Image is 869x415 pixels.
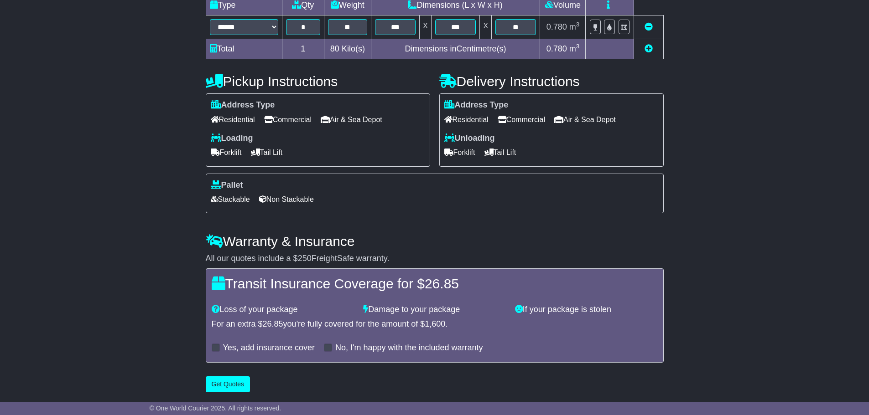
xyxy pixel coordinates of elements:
sup: 3 [576,21,580,28]
span: Stackable [211,192,250,206]
h4: Pickup Instructions [206,74,430,89]
label: Address Type [444,100,509,110]
span: 1,600 [425,319,445,328]
label: Unloading [444,133,495,143]
label: No, I'm happy with the included warranty [335,343,483,353]
div: Damage to your package [359,305,510,315]
td: Dimensions in Centimetre(s) [371,39,540,59]
span: Air & Sea Depot [321,113,382,127]
span: Air & Sea Depot [554,113,616,127]
label: Yes, add insurance cover [223,343,315,353]
span: 0.780 [546,44,567,53]
span: Forklift [211,145,242,159]
span: 80 [330,44,339,53]
td: Kilo(s) [324,39,371,59]
label: Address Type [211,100,275,110]
span: 0.780 [546,22,567,31]
td: x [480,15,492,39]
h4: Warranty & Insurance [206,234,664,249]
span: Forklift [444,145,475,159]
div: For an extra $ you're fully covered for the amount of $ . [212,319,658,329]
span: Commercial [264,113,312,127]
span: Commercial [498,113,545,127]
h4: Transit Insurance Coverage for $ [212,276,658,291]
span: Tail Lift [484,145,516,159]
span: Residential [444,113,489,127]
a: Add new item [645,44,653,53]
a: Remove this item [645,22,653,31]
sup: 3 [576,43,580,50]
label: Loading [211,133,253,143]
span: 26.85 [263,319,283,328]
span: Non Stackable [259,192,314,206]
div: Loss of your package [207,305,359,315]
span: 26.85 [425,276,459,291]
span: m [569,44,580,53]
td: Total [206,39,282,59]
div: All our quotes include a $ FreightSafe warranty. [206,254,664,264]
span: © One World Courier 2025. All rights reserved. [150,405,281,412]
label: Pallet [211,180,243,190]
td: 1 [282,39,324,59]
div: If your package is stolen [510,305,662,315]
span: Residential [211,113,255,127]
span: 250 [298,254,312,263]
td: x [419,15,431,39]
span: m [569,22,580,31]
span: Tail Lift [251,145,283,159]
button: Get Quotes [206,376,250,392]
h4: Delivery Instructions [439,74,664,89]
